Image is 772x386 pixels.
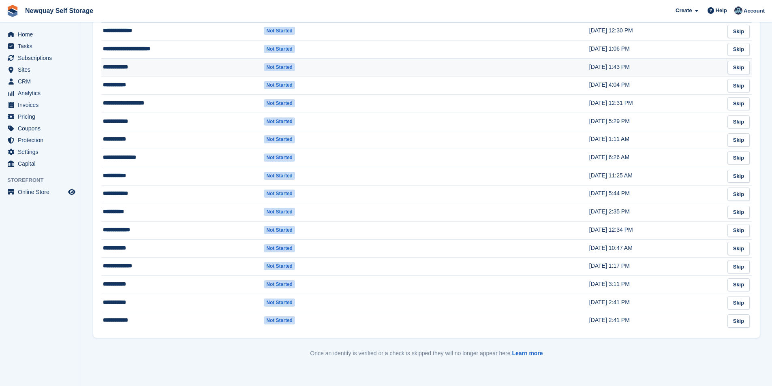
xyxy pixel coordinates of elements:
[4,158,77,169] a: menu
[264,280,295,288] span: Not started
[18,64,66,75] span: Sites
[22,4,96,17] a: Newquay Self Storage
[4,146,77,158] a: menu
[67,187,77,197] a: Preview store
[4,64,77,75] a: menu
[93,349,760,358] p: Once an identity is verified or a check is skipped they will no longer appear here.
[589,58,719,77] td: [DATE] 1:43 PM
[589,258,719,276] td: [DATE] 1:17 PM
[4,186,77,198] a: menu
[589,203,719,222] td: [DATE] 2:35 PM
[589,41,719,59] td: [DATE] 1:06 PM
[264,172,295,180] span: Not started
[727,296,750,309] a: Skip
[727,61,750,74] a: Skip
[18,87,66,99] span: Analytics
[18,123,66,134] span: Coupons
[589,113,719,131] td: [DATE] 5:29 PM
[264,190,295,198] span: Not started
[589,22,719,41] td: [DATE] 12:30 PM
[727,314,750,328] a: Skip
[4,76,77,87] a: menu
[727,170,750,183] a: Skip
[264,45,295,53] span: Not started
[18,158,66,169] span: Capital
[589,276,719,294] td: [DATE] 3:11 PM
[18,111,66,122] span: Pricing
[589,239,719,258] td: [DATE] 10:47 AM
[589,185,719,203] td: [DATE] 5:44 PM
[264,135,295,143] span: Not started
[7,176,81,184] span: Storefront
[18,134,66,146] span: Protection
[264,208,295,216] span: Not started
[589,222,719,240] td: [DATE] 12:34 PM
[4,52,77,64] a: menu
[264,81,295,89] span: Not started
[4,123,77,134] a: menu
[264,117,295,126] span: Not started
[264,99,295,107] span: Not started
[676,6,692,15] span: Create
[4,87,77,99] a: menu
[589,149,719,167] td: [DATE] 6:26 AM
[727,242,750,255] a: Skip
[264,226,295,234] span: Not started
[4,41,77,52] a: menu
[727,115,750,129] a: Skip
[264,244,295,252] span: Not started
[18,76,66,87] span: CRM
[18,41,66,52] span: Tasks
[18,186,66,198] span: Online Store
[744,7,765,15] span: Account
[589,312,719,330] td: [DATE] 2:41 PM
[727,206,750,219] a: Skip
[734,6,742,15] img: Colette Pearce
[264,262,295,270] span: Not started
[18,146,66,158] span: Settings
[727,97,750,111] a: Skip
[727,278,750,292] a: Skip
[727,188,750,201] a: Skip
[589,95,719,113] td: [DATE] 12:31 PM
[727,133,750,147] a: Skip
[264,27,295,35] span: Not started
[18,99,66,111] span: Invoices
[4,29,77,40] a: menu
[264,63,295,71] span: Not started
[589,294,719,312] td: [DATE] 2:41 PM
[727,260,750,273] a: Skip
[727,79,750,92] a: Skip
[727,224,750,237] a: Skip
[589,131,719,149] td: [DATE] 1:11 AM
[512,350,543,356] a: Learn more
[4,134,77,146] a: menu
[18,52,66,64] span: Subscriptions
[264,154,295,162] span: Not started
[727,25,750,38] a: Skip
[589,167,719,186] td: [DATE] 11:25 AM
[6,5,19,17] img: stora-icon-8386f47178a22dfd0bd8f6a31ec36ba5ce8667c1dd55bd0f319d3a0aa187defe.svg
[727,43,750,56] a: Skip
[264,299,295,307] span: Not started
[716,6,727,15] span: Help
[18,29,66,40] span: Home
[589,77,719,95] td: [DATE] 4:04 PM
[727,151,750,165] a: Skip
[264,316,295,324] span: Not started
[4,99,77,111] a: menu
[4,111,77,122] a: menu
